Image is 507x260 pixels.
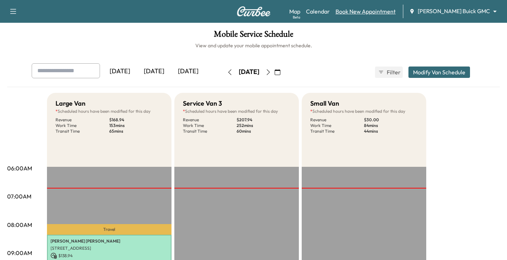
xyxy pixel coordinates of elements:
p: 60 mins [237,128,290,134]
a: Book New Appointment [336,7,396,16]
p: Transit Time [183,128,237,134]
h5: Large Van [56,99,85,108]
p: [PERSON_NAME] [PERSON_NAME] [51,238,168,244]
p: Scheduled hours have been modified for this day [310,108,418,114]
p: Travel [47,224,171,235]
p: 09:00AM [7,249,32,257]
p: Work Time [56,123,109,128]
p: $ 138.94 [51,253,168,259]
div: [DATE] [171,63,205,80]
a: Calendar [306,7,330,16]
button: Filter [375,67,403,78]
div: [DATE] [137,63,171,80]
p: $ 168.94 [109,117,163,123]
div: [DATE] [239,68,259,76]
h5: Small Van [310,99,339,108]
span: [PERSON_NAME] Buick GMC [418,7,490,15]
p: Revenue [56,117,109,123]
div: Beta [293,15,300,20]
h5: Service Van 3 [183,99,222,108]
p: 84 mins [364,123,418,128]
p: Transit Time [56,128,109,134]
h6: View and update your mobile appointment schedule. [7,42,500,49]
h1: Mobile Service Schedule [7,30,500,42]
a: MapBeta [289,7,300,16]
p: [STREET_ADDRESS] [51,245,168,251]
p: Transit Time [310,128,364,134]
p: 65 mins [109,128,163,134]
p: 153 mins [109,123,163,128]
p: Scheduled hours have been modified for this day [183,108,290,114]
p: Revenue [183,117,237,123]
p: 06:00AM [7,164,32,173]
p: 44 mins [364,128,418,134]
p: 252 mins [237,123,290,128]
p: 08:00AM [7,221,32,229]
img: Curbee Logo [237,6,271,16]
div: [DATE] [103,63,137,80]
p: Revenue [310,117,364,123]
p: 07:00AM [7,192,31,201]
p: $ 30.00 [364,117,418,123]
p: Scheduled hours have been modified for this day [56,108,163,114]
span: Filter [387,68,400,76]
p: Work Time [183,123,237,128]
button: Modify Van Schedule [408,67,470,78]
p: Work Time [310,123,364,128]
p: $ 207.94 [237,117,290,123]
